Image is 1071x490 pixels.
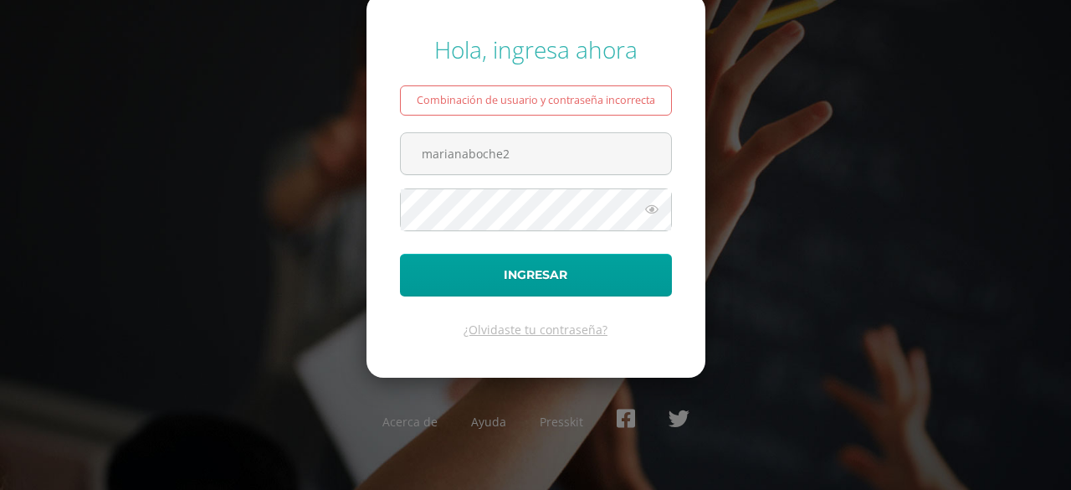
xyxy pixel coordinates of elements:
a: Ayuda [471,414,506,430]
input: Correo electrónico o usuario [401,133,671,174]
a: ¿Olvidaste tu contraseña? [464,322,607,338]
a: Presskit [540,414,583,430]
button: Ingresar [400,254,672,297]
a: Acerca de [382,414,438,430]
div: Hola, ingresa ahora [400,34,672,65]
div: Combinación de usuario y contraseña incorrecta [400,85,672,116]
